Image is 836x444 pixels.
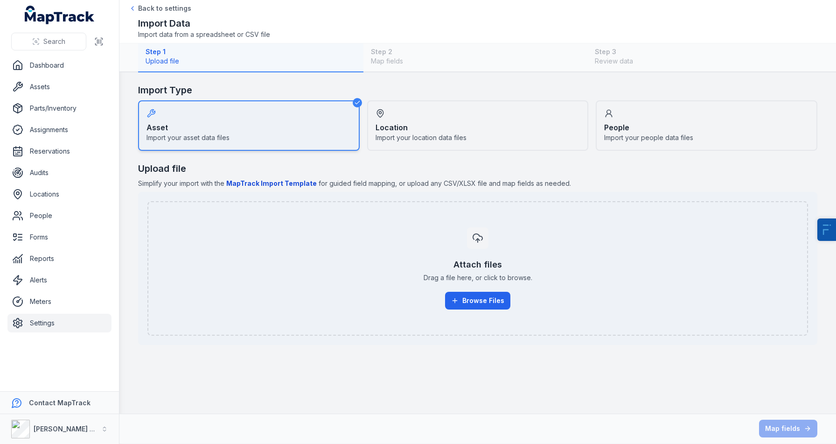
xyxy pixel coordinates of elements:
a: Alerts [7,271,111,289]
a: Reservations [7,142,111,161]
strong: Step 1 [146,47,356,56]
span: Import your location data files [376,133,467,142]
h2: Import Data [138,17,270,30]
span: Import data from a spreadsheet or CSV file [138,30,270,39]
span: Drag a file here, or click to browse. [424,273,532,282]
a: Dashboard [7,56,111,75]
span: Search [43,37,65,46]
span: Simplify your import with the for guided field mapping, or upload any CSV/XLSX file and map field... [138,179,817,188]
strong: [PERSON_NAME] Electrical [34,425,121,433]
a: Back to settings [129,4,191,13]
a: Reports [7,249,111,268]
span: Back to settings [138,4,191,13]
button: Browse Files [445,292,510,310]
button: Step 1Upload file [138,43,363,72]
span: Import your asset data files [146,133,230,142]
a: Audits [7,163,111,182]
strong: People [604,122,629,133]
a: Settings [7,314,111,332]
a: Meters [7,292,111,311]
a: Locations [7,185,111,204]
button: Search [11,33,86,50]
strong: Contact MapTrack [29,399,91,407]
a: Forms [7,228,111,247]
b: MapTrack Import Template [226,179,317,187]
a: MapTrack [25,6,95,24]
span: Import your people data files [604,133,693,142]
a: Assets [7,78,111,96]
strong: Location [376,122,408,133]
h2: Upload file [138,162,817,175]
a: People [7,206,111,225]
a: Parts/Inventory [7,99,111,118]
h3: Attach files [453,258,502,271]
span: Upload file [146,56,356,66]
strong: Asset [146,122,168,133]
a: Assignments [7,120,111,139]
h2: Import Type [138,84,817,97]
